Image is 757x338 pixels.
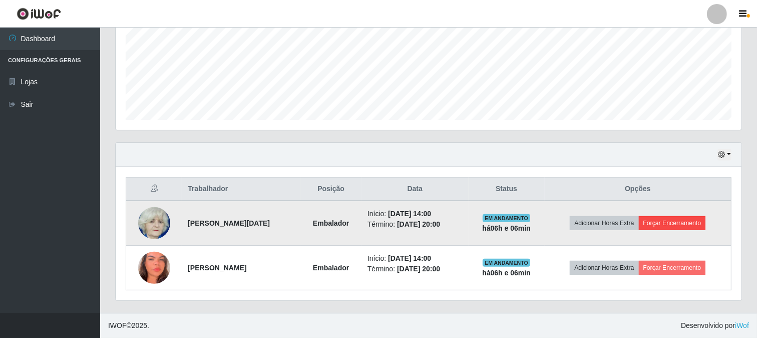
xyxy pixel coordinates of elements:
button: Forçar Encerramento [639,216,706,230]
li: Início: [367,253,463,264]
strong: [PERSON_NAME][DATE] [188,219,270,227]
li: Término: [367,219,463,230]
li: Término: [367,264,463,274]
span: IWOF [108,321,127,329]
img: 1657005856097.jpeg [138,205,170,241]
time: [DATE] 14:00 [388,210,431,218]
a: iWof [735,321,749,329]
button: Adicionar Horas Extra [570,216,638,230]
th: Opções [545,178,731,201]
th: Data [361,178,469,201]
th: Posição [300,178,361,201]
li: Início: [367,209,463,219]
time: [DATE] 14:00 [388,254,431,262]
th: Status [469,178,545,201]
span: EM ANDAMENTO [483,259,530,267]
strong: há 06 h e 06 min [482,224,531,232]
th: Trabalhador [182,178,300,201]
span: EM ANDAMENTO [483,214,530,222]
time: [DATE] 20:00 [397,220,440,228]
button: Adicionar Horas Extra [570,261,638,275]
img: 1756942601525.jpeg [138,233,170,303]
time: [DATE] 20:00 [397,265,440,273]
span: © 2025 . [108,320,149,331]
strong: [PERSON_NAME] [188,264,246,272]
strong: há 06 h e 06 min [482,269,531,277]
img: CoreUI Logo [17,8,61,20]
span: Desenvolvido por [681,320,749,331]
strong: Embalador [313,264,349,272]
strong: Embalador [313,219,349,227]
button: Forçar Encerramento [639,261,706,275]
